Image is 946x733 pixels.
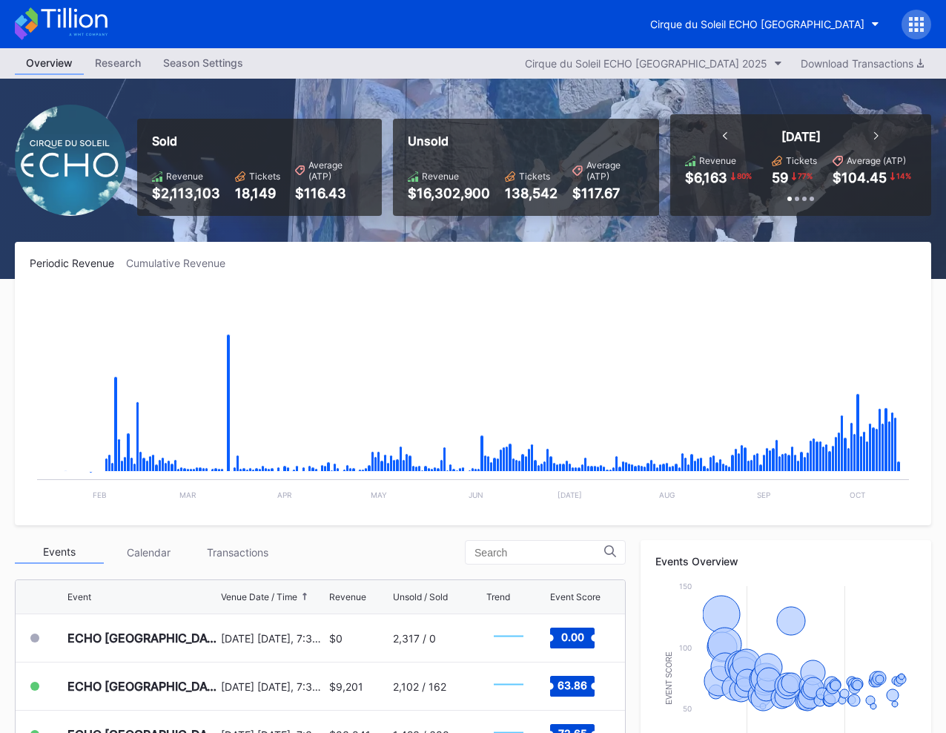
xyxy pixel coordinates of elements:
div: Revenue [422,171,459,182]
div: 59 [772,170,788,185]
div: Average (ATP) [586,160,644,182]
div: [DATE] [DATE], 7:30PM [221,680,325,693]
div: $6,163 [685,170,727,185]
div: Cirque du Soleil ECHO [GEOGRAPHIC_DATA] [650,18,864,30]
div: ECHO [GEOGRAPHIC_DATA] [DATE] Evening [67,631,217,645]
div: $2,113,103 [152,185,220,201]
input: Search [474,547,604,559]
button: Cirque du Soleil ECHO [GEOGRAPHIC_DATA] 2025 [517,53,790,73]
text: 50 [683,704,692,713]
text: May [371,490,387,499]
div: Events [15,541,104,564]
text: Feb [93,490,107,499]
text: Apr [277,490,292,499]
text: 150 [679,582,692,591]
div: Sold [152,134,367,148]
div: $9,201 [329,680,363,693]
a: Season Settings [152,52,254,75]
div: Venue Date / Time [221,591,297,602]
a: Overview [15,52,84,75]
div: Average (ATP) [308,160,367,182]
img: Cirque_du_Soleil_ECHO_San_Francisco_Primary.png [15,105,126,216]
div: Cirque du Soleil ECHO [GEOGRAPHIC_DATA] 2025 [525,57,767,70]
div: Tickets [786,155,817,166]
button: Download Transactions [793,53,931,73]
a: Research [84,52,152,75]
div: ECHO [GEOGRAPHIC_DATA] [DATE] Evening [67,679,217,694]
div: Unsold [408,134,644,148]
div: Download Transactions [801,57,924,70]
div: Tickets [249,171,280,182]
div: $16,302,900 [408,185,490,201]
div: 77 % [796,170,814,182]
svg: Chart title [486,668,531,705]
div: Revenue [329,591,366,602]
div: Unsold / Sold [393,591,448,602]
svg: Chart title [30,288,916,510]
div: Revenue [699,155,736,166]
text: Event Score [665,651,673,705]
div: Calendar [104,541,193,564]
div: Revenue [166,171,203,182]
div: $0 [329,632,343,645]
div: Event [67,591,91,602]
div: Event Score [550,591,601,602]
text: Sep [757,490,770,499]
div: 80 % [735,170,753,182]
text: 100 [679,643,692,652]
div: Tickets [519,171,550,182]
div: Research [84,52,152,73]
div: 18,149 [235,185,280,201]
svg: Chart title [486,619,531,657]
div: [DATE] [781,129,821,144]
div: Cumulative Revenue [126,257,237,269]
text: Jun [469,490,483,499]
div: Average (ATP) [847,155,906,166]
div: Events Overview [655,555,916,568]
div: $104.45 [833,170,887,185]
div: Trend [486,591,510,602]
div: 2,102 / 162 [393,680,446,693]
button: Cirque du Soleil ECHO [GEOGRAPHIC_DATA] [639,10,890,38]
text: 0.00 [561,631,584,643]
div: 138,542 [505,185,558,201]
text: [DATE] [558,490,582,499]
div: Season Settings [152,52,254,73]
div: $117.67 [572,185,644,201]
div: 14 % [895,170,913,182]
text: Mar [179,490,196,499]
div: Periodic Revenue [30,257,126,269]
text: 63.86 [558,679,587,691]
div: 2,317 / 0 [393,632,436,645]
div: Transactions [193,541,282,564]
div: $116.43 [295,185,367,201]
text: Aug [659,490,675,499]
text: Oct [850,490,865,499]
div: [DATE] [DATE], 7:30PM [221,632,325,645]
